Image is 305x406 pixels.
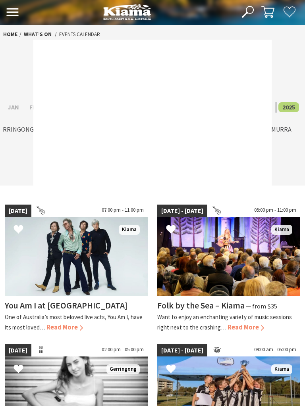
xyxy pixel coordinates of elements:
span: [DATE] - [DATE] [157,344,207,357]
button: Click to Favourite Tayah Larsen at Crooked River Estate [6,356,31,383]
span: 02:00 pm - 05:00 pm [98,344,148,357]
p: One of Australia’s most beloved live acts, You Am I, have its most loved… [5,313,143,331]
span: Read More [228,323,264,331]
a: [DATE] - [DATE] 05:00 pm - 11:00 pm Folk by the Sea - Showground Pavilion Kiama Folk by the Sea –... [157,205,300,333]
label: Minnamurra [248,124,295,134]
button: Click to Favourite Sydney FC Kiama Football Festival [158,356,184,383]
label: Feb [25,102,44,112]
img: Kiama Logo [103,4,151,20]
span: 05:00 pm - 11:00 pm [250,205,300,217]
a: Home [3,31,17,38]
button: Click to Favourite You Am I at Kiama [6,216,31,244]
span: Kiama [119,225,140,235]
h4: You Am I at [GEOGRAPHIC_DATA] [5,300,127,311]
img: You Am I [5,217,148,296]
span: 09:00 am - 05:00 pm [250,344,300,357]
span: Gerringong [106,364,140,374]
img: Folk by the Sea - Showground Pavilion [157,217,300,296]
label: Jan [4,102,23,112]
h1: Events Calendar [29,44,276,73]
span: Kiama [271,225,292,235]
img: blank image [33,40,272,198]
span: Read More [46,323,83,331]
a: What’s On [24,31,52,38]
p: Want to enjoy an enchanting variety of music sessions right next to the crashing… [157,313,292,331]
p: Find out more about listing your event on [DOMAIN_NAME] . [29,81,276,92]
span: Kiama [271,364,292,374]
a: [DATE] 07:00 pm - 11:00 pm You Am I Kiama You Am I at [GEOGRAPHIC_DATA] One of Australia’s most b... [5,205,148,333]
li: Events Calendar [59,31,100,39]
span: [DATE] [5,205,31,217]
span: [DATE] - [DATE] [157,205,207,217]
label: 2025 [278,102,299,112]
button: Click to Favourite Folk by the Sea – Kiama [158,216,184,244]
h4: Folk by the Sea – Kiama [157,300,245,311]
span: [DATE] [5,344,31,357]
span: ⁠— from $35 [246,302,277,310]
span: 07:00 pm - 11:00 pm [98,205,148,217]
